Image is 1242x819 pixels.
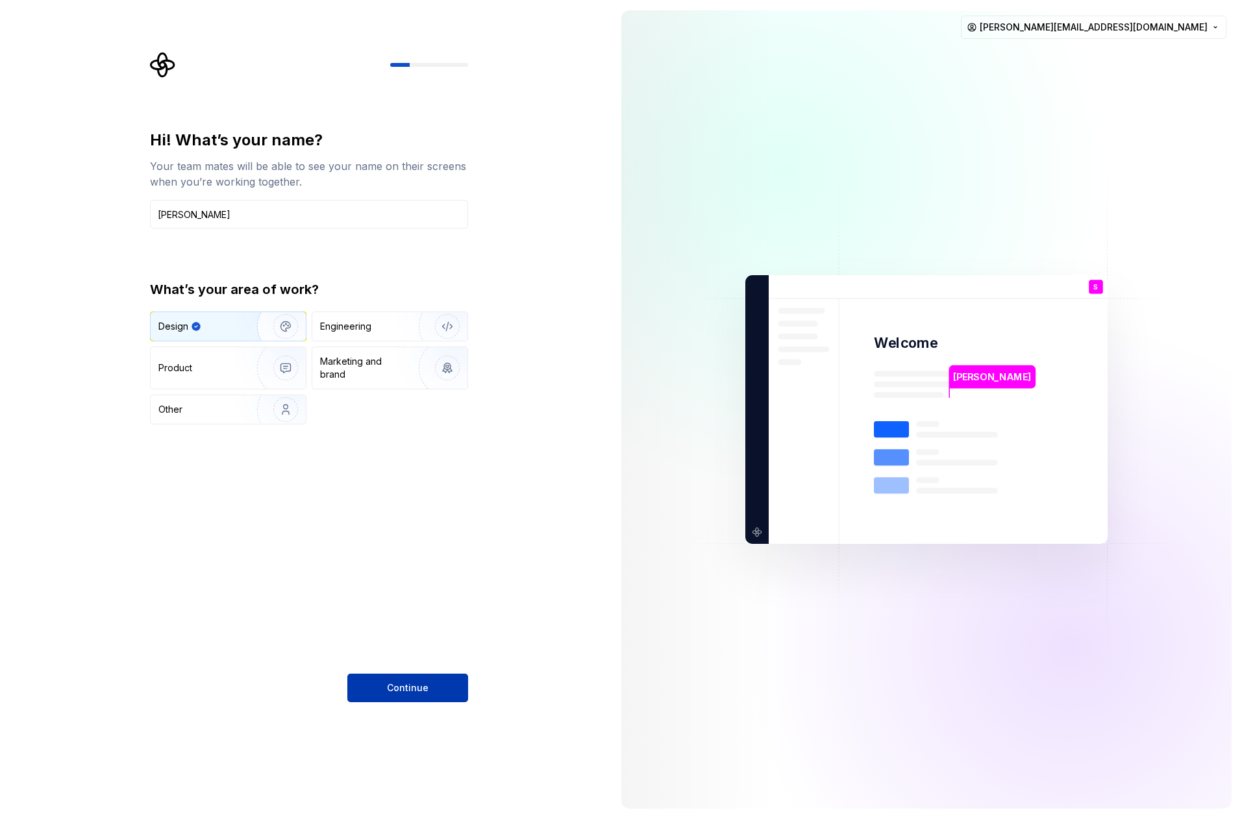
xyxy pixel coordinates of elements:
div: Your team mates will be able to see your name on their screens when you’re working together. [150,158,468,189]
input: Han Solo [150,200,468,228]
span: Continue [387,681,428,694]
span: [PERSON_NAME][EMAIL_ADDRESS][DOMAIN_NAME] [980,21,1208,34]
div: Product [158,361,192,374]
p: Welcome [874,334,938,352]
button: [PERSON_NAME][EMAIL_ADDRESS][DOMAIN_NAME] [961,16,1226,39]
p: S [1093,284,1098,291]
button: Continue [347,674,468,702]
div: What’s your area of work? [150,280,468,299]
div: Engineering [320,320,371,333]
svg: Supernova Logo [150,52,176,78]
div: Other [158,403,182,416]
div: Design [158,320,188,333]
p: [PERSON_NAME] [953,370,1031,384]
div: Hi! What’s your name? [150,130,468,151]
div: Marketing and brand [320,355,408,381]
